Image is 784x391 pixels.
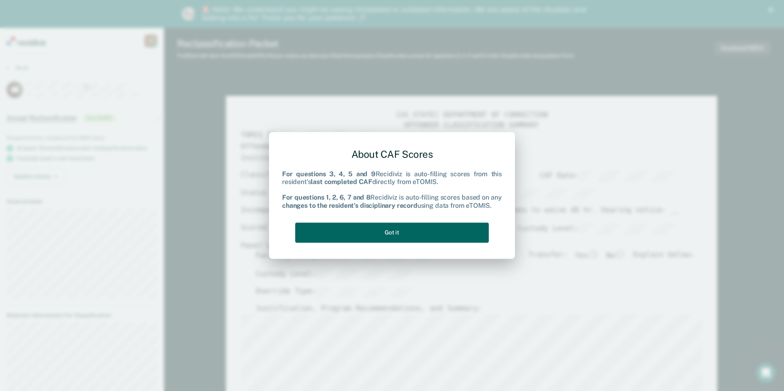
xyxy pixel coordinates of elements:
[282,202,417,209] b: changes to the resident's disciplinary record
[282,170,376,178] b: For questions 3, 4, 5 and 9
[202,6,589,22] div: 🚨 Hello! We understand you might be seeing mislabeled or outdated information. We are aware of th...
[282,170,502,209] div: Recidiviz is auto-filling scores from this resident's directly from eTOMIS. Recidiviz is auto-fil...
[182,7,195,20] img: Profile image for Kim
[295,223,489,243] button: Got it
[768,7,777,12] div: Close
[282,142,502,167] div: About CAF Scores
[311,178,372,186] b: last completed CAF
[282,194,370,202] b: For questions 1, 2, 6, 7 and 8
